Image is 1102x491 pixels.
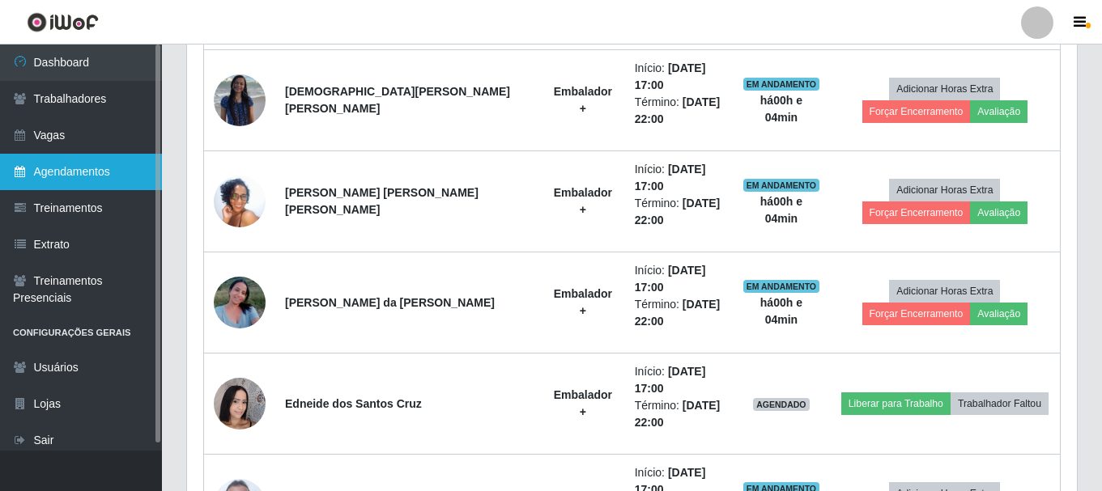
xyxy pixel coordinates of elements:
time: [DATE] 17:00 [635,365,706,395]
strong: Embalador + [554,287,612,317]
li: Término: [635,296,723,330]
span: EM ANDAMENTO [743,179,820,192]
button: Liberar para Trabalho [841,392,951,415]
span: EM ANDAMENTO [743,280,820,293]
strong: há 00 h e 04 min [760,94,802,124]
button: Avaliação [970,100,1028,123]
strong: há 00 h e 04 min [760,195,802,225]
li: Término: [635,195,723,229]
li: Início: [635,161,723,195]
img: 1664103372055.jpeg [214,74,266,126]
button: Adicionar Horas Extra [889,280,1000,303]
strong: [PERSON_NAME] [PERSON_NAME] [PERSON_NAME] [285,186,479,216]
button: Adicionar Horas Extra [889,78,1000,100]
button: Avaliação [970,303,1028,325]
button: Forçar Encerramento [862,303,971,325]
button: Forçar Encerramento [862,201,971,224]
li: Término: [635,397,723,431]
img: 1692498392300.jpeg [214,144,266,259]
img: 1711583499693.jpeg [214,268,266,337]
strong: [PERSON_NAME] da [PERSON_NAME] [285,296,495,309]
button: Trabalhador Faltou [951,392,1049,415]
strong: Embalador + [554,85,612,115]
button: Forçar Encerramento [862,100,971,123]
strong: Edneide dos Santos Cruz [285,397,422,410]
strong: Embalador + [554,388,612,418]
time: [DATE] 17:00 [635,61,706,91]
time: [DATE] 17:00 [635,163,706,193]
img: CoreUI Logo [27,12,99,32]
time: [DATE] 17:00 [635,264,706,294]
span: AGENDADO [753,398,810,411]
button: Adicionar Horas Extra [889,179,1000,201]
li: Início: [635,363,723,397]
button: Avaliação [970,201,1028,224]
span: EM ANDAMENTO [743,78,820,91]
strong: [DEMOGRAPHIC_DATA][PERSON_NAME] [PERSON_NAME] [285,85,510,115]
li: Término: [635,94,723,128]
img: 1713364258743.jpeg [214,369,266,438]
strong: há 00 h e 04 min [760,296,802,326]
li: Início: [635,262,723,296]
strong: Embalador + [554,186,612,216]
li: Início: [635,60,723,94]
